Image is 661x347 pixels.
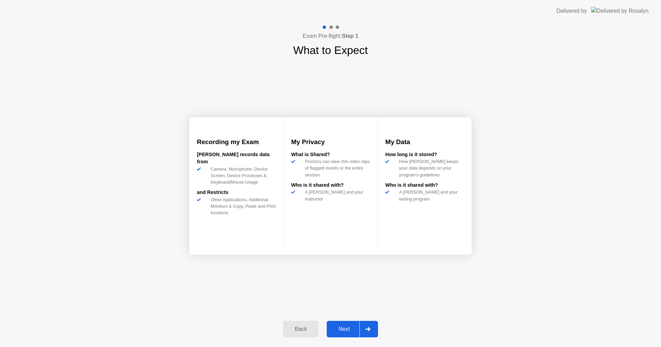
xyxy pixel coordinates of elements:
[285,326,316,332] div: Back
[302,189,370,202] div: A [PERSON_NAME] and your instructor
[283,321,318,337] button: Back
[293,42,368,58] h1: What to Expect
[591,7,649,15] img: Delivered by Rosalyn
[342,33,358,39] b: Step 1
[291,137,370,147] h3: My Privacy
[197,189,276,196] div: and Restricts
[291,151,370,159] div: What is Shared?
[197,151,276,166] div: [PERSON_NAME] records data from
[329,326,359,332] div: Next
[208,166,276,186] div: Camera, Microphone, Device Screen, Device Processes & Keyboard/Mouse Usage
[385,182,464,189] div: Who is it shared with?
[556,7,587,15] div: Delivered by
[303,32,358,40] h4: Exam Pre-flight:
[327,321,378,337] button: Next
[302,158,370,178] div: Proctors can view 20s video clips of flagged events or the entire session
[385,137,464,147] h3: My Data
[291,182,370,189] div: Who is it shared with?
[396,158,464,178] div: How [PERSON_NAME] keeps your data depends on your program’s guidelines.
[385,151,464,159] div: How long is it stored?
[208,196,276,216] div: Other Applications, Additional Monitors & Copy, Paste and Print functions
[197,137,276,147] h3: Recording my Exam
[396,189,464,202] div: A [PERSON_NAME] and your testing program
